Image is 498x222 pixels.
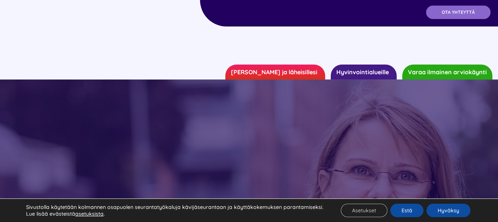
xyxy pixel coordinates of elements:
button: asetuksista [75,210,104,217]
a: OTA YHTEYTTÄ [426,6,491,19]
button: Hyväksy [426,204,470,217]
a: Hyvinvointialueille [331,65,397,79]
button: Asetukset [341,204,387,217]
button: Estä [390,204,424,217]
a: Varaa ilmainen arviokäynti [402,65,492,79]
a: [PERSON_NAME] ja läheisillesi [225,65,325,79]
span: OTA YHTEYTTÄ [442,10,475,15]
p: Sivustolla käytetään kolmannen osapuolen seurantatyökaluja kävijäseurantaan ja käyttäkokemuksen p... [26,204,324,217]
